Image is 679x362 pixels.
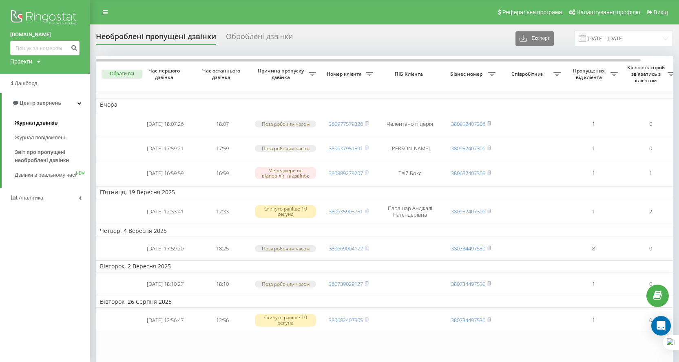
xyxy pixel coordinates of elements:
[255,314,316,326] div: Скинуто раніше 10 секунд
[626,64,668,83] span: Кількість спроб зв'язатись з клієнтом
[255,245,316,252] div: Поза робочим часом
[377,162,442,184] td: Твій Бокс
[143,68,187,80] span: Час першого дзвінка
[622,113,679,136] td: 0
[15,148,86,165] span: Звіт про пропущені необроблені дзвінки
[194,113,251,136] td: 18:07
[565,162,622,184] td: 1
[137,162,194,184] td: [DATE] 16:59:59
[451,120,485,127] a: 380952407306
[324,71,366,77] span: Номер клієнта
[255,145,316,152] div: Поза робочим часом
[255,167,316,179] div: Менеджери не відповіли на дзвінок
[2,93,90,113] a: Центр звернень
[137,239,194,259] td: [DATE] 17:59:20
[329,316,363,324] a: 380682407305
[15,134,66,142] span: Журнал повідомлень
[565,274,622,294] td: 1
[565,239,622,259] td: 8
[329,120,363,127] a: 380977579326
[377,113,442,136] td: Челентано піцерія
[15,171,76,179] span: Дзвінки в реальному часі
[515,31,554,46] button: Експорт
[565,113,622,136] td: 1
[329,245,363,252] a: 380669004172
[255,68,309,80] span: Причина пропуску дзвінка
[15,130,90,145] a: Журнал повідомлень
[447,71,488,77] span: Бізнес номер
[20,100,61,106] span: Центр звернень
[329,280,363,287] a: 380739029127
[137,137,194,160] td: [DATE] 17:59:21
[137,200,194,223] td: [DATE] 12:33:41
[622,239,679,259] td: 0
[255,281,316,287] div: Поза робочим часом
[329,145,363,152] a: 380637951591
[622,200,679,223] td: 2
[502,9,562,15] span: Реферальна програма
[137,309,194,331] td: [DATE] 12:56:47
[565,200,622,223] td: 1
[255,205,316,217] div: Скинуто раніше 10 секунд
[96,32,216,45] div: Необроблені пропущені дзвінки
[10,57,32,66] div: Проекти
[651,316,671,336] div: Open Intercom Messenger
[451,208,485,215] a: 380952407306
[451,145,485,152] a: 380952407306
[569,68,610,80] span: Пропущених від клієнта
[10,41,80,55] input: Пошук за номером
[200,68,244,80] span: Час останнього дзвінка
[451,245,485,252] a: 380734497530
[137,113,194,136] td: [DATE] 18:07:26
[194,200,251,223] td: 12:33
[329,169,363,177] a: 380989279207
[194,162,251,184] td: 16:59
[377,200,442,223] td: Парашар Анджалі Нагендерівна
[451,316,485,324] a: 380734497530
[576,9,640,15] span: Налаштування профілю
[194,239,251,259] td: 18:25
[565,309,622,331] td: 1
[102,70,142,79] button: Обрати всі
[255,121,316,127] div: Поза робочим часом
[329,208,363,215] a: 380635905751
[15,116,90,130] a: Журнал дзвінків
[377,137,442,160] td: [PERSON_NAME]
[15,80,38,86] span: Дашборд
[622,137,679,160] td: 0
[19,195,43,201] span: Аналiтика
[622,162,679,184] td: 1
[15,168,90,182] a: Дзвінки в реальному часіNEW
[194,137,251,160] td: 17:59
[15,145,90,168] a: Звіт про пропущені необроблені дзвінки
[622,274,679,294] td: 0
[622,309,679,331] td: 0
[451,169,485,177] a: 380682407305
[10,8,80,29] img: Ringostat logo
[194,309,251,331] td: 12:56
[137,274,194,294] td: [DATE] 18:10:27
[654,9,668,15] span: Вихід
[504,71,553,77] span: Співробітник
[226,32,293,45] div: Оброблені дзвінки
[194,274,251,294] td: 18:10
[10,31,80,39] a: [DOMAIN_NAME]
[565,137,622,160] td: 1
[384,71,436,77] span: ПІБ Клієнта
[15,119,58,127] span: Журнал дзвінків
[451,280,485,287] a: 380734497530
